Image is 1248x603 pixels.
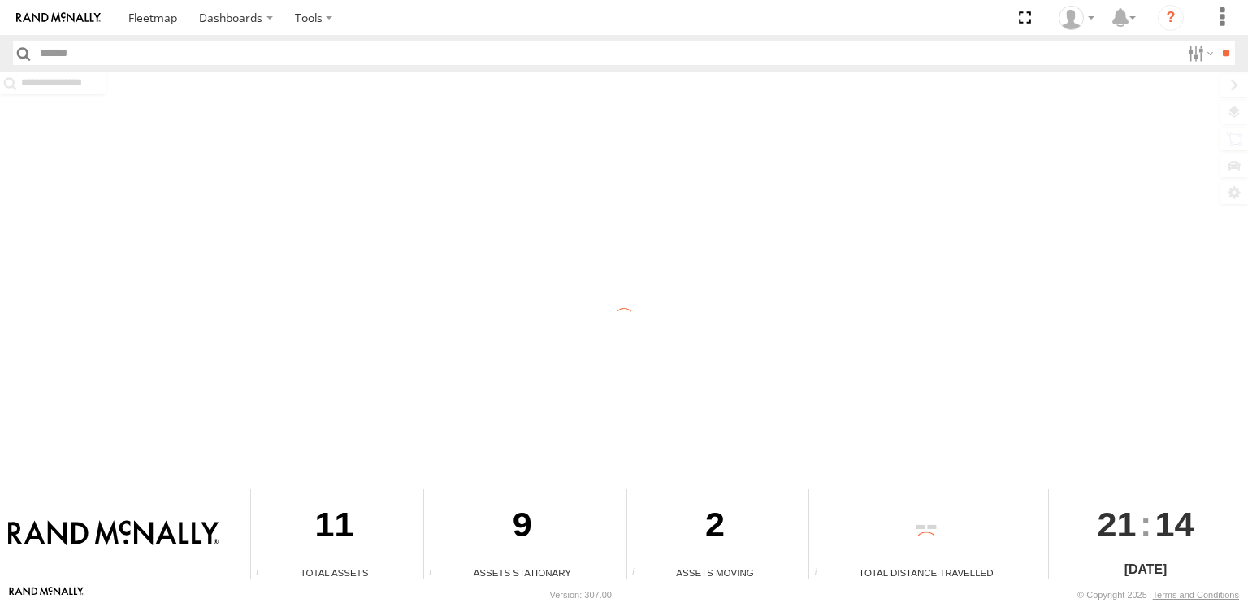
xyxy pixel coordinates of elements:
a: Terms and Conditions [1153,590,1239,600]
a: Visit our Website [9,587,84,603]
div: Assets Stationary [424,566,620,579]
div: Valeo Dash [1053,6,1100,30]
div: 11 [251,489,418,566]
div: Total Assets [251,566,418,579]
div: Total distance travelled by all assets within specified date range and applied filters [809,567,834,579]
div: Total Distance Travelled [809,566,1042,579]
span: 21 [1098,489,1137,559]
div: 2 [627,489,804,566]
div: Version: 307.00 [550,590,612,600]
div: 9 [424,489,620,566]
label: Search Filter Options [1181,41,1216,65]
div: Assets Moving [627,566,804,579]
div: : [1049,489,1241,559]
img: Rand McNally [8,520,219,548]
div: © Copyright 2025 - [1077,590,1239,600]
div: Total number of Enabled Assets [251,567,275,579]
div: Total number of assets current in transit. [627,567,652,579]
div: [DATE] [1049,560,1241,579]
img: rand-logo.svg [16,12,101,24]
span: 14 [1155,489,1194,559]
div: Total number of assets current stationary. [424,567,448,579]
i: ? [1158,5,1184,31]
